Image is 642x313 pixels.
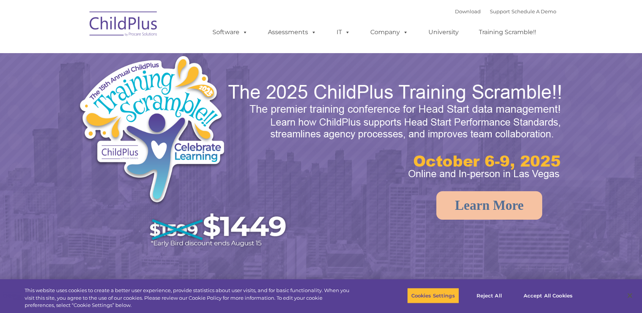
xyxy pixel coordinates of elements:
[407,288,459,304] button: Cookies Settings
[86,6,162,44] img: ChildPlus by Procare Solutions
[622,287,638,304] button: Close
[466,288,513,304] button: Reject All
[363,25,416,40] a: Company
[25,287,353,309] div: This website uses cookies to create a better user experience, provide statistics about user visit...
[519,288,577,304] button: Accept All Cookies
[260,25,324,40] a: Assessments
[511,8,556,14] a: Schedule A Demo
[436,191,542,220] a: Learn More
[471,25,544,40] a: Training Scramble!!
[205,25,255,40] a: Software
[421,25,466,40] a: University
[455,8,556,14] font: |
[490,8,510,14] a: Support
[329,25,358,40] a: IT
[455,8,481,14] a: Download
